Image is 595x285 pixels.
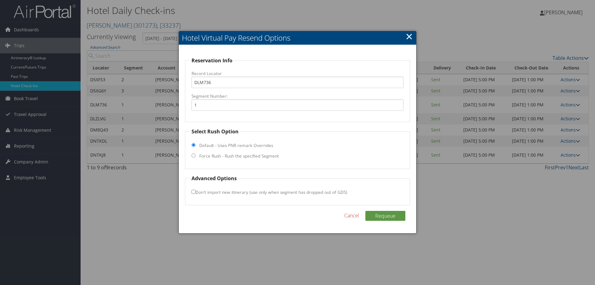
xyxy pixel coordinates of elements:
a: Close [406,30,413,42]
legend: Advanced Options [191,175,238,182]
label: Record Locator [192,70,403,77]
label: Segment Number: [192,93,403,99]
label: Don't import new itinerary (use only when segment has dropped out of GDS) [192,186,347,198]
label: Default - Uses PNR remark Overrides [199,142,273,149]
input: Don't import new itinerary (use only when segment has dropped out of GDS) [192,190,196,194]
button: Requeue [365,211,405,221]
h2: Hotel Virtual Pay Resend Options [179,31,416,45]
legend: Reservation Info [191,57,233,64]
a: Cancel [344,212,359,219]
label: Force Rush - Rush the specified Segment [199,153,279,159]
legend: Select Rush Option [191,128,240,135]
